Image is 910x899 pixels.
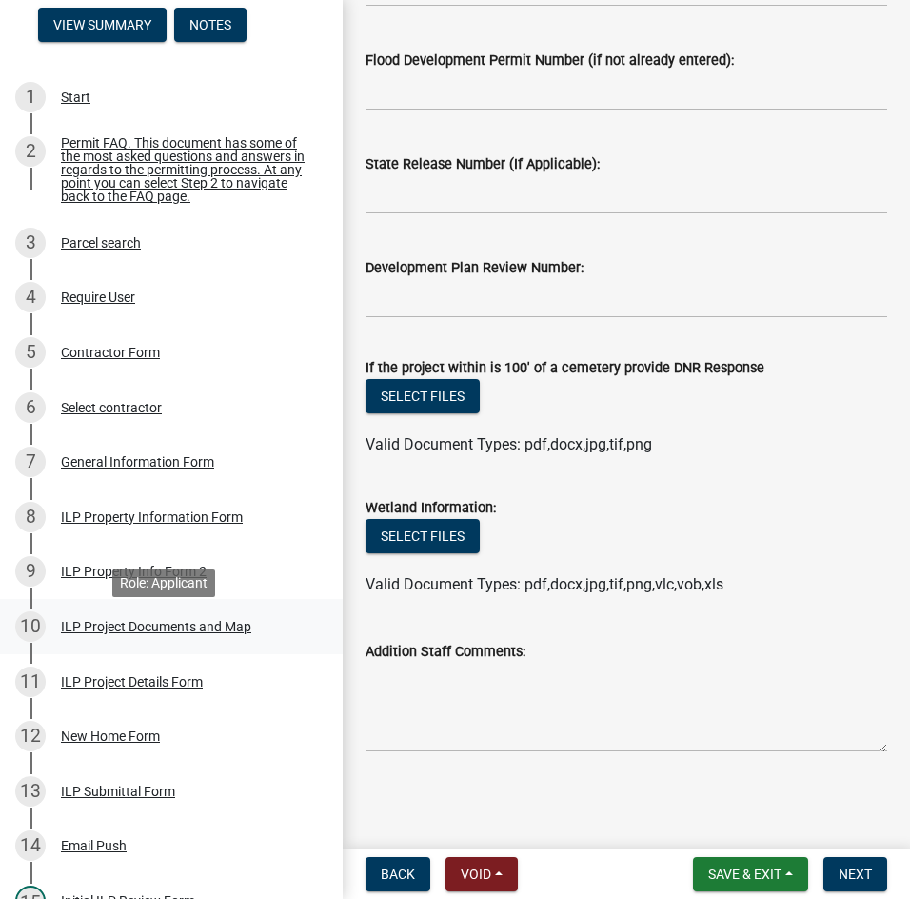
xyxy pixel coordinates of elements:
[366,519,480,553] button: Select files
[61,675,203,689] div: ILP Project Details Form
[445,857,518,891] button: Void
[61,510,243,524] div: ILP Property Information Form
[708,867,781,882] span: Save & Exit
[15,228,46,258] div: 3
[839,867,872,882] span: Next
[61,90,90,104] div: Start
[366,362,764,375] label: If the project within is 100' of a cemetery provide DNR Response
[15,447,46,477] div: 7
[15,721,46,751] div: 12
[366,502,496,515] label: Wetland Information:
[174,8,247,42] button: Notes
[366,857,430,891] button: Back
[823,857,887,891] button: Next
[61,565,207,578] div: ILP Property Info Form 2
[61,236,141,250] div: Parcel search
[174,18,247,33] wm-modal-confirm: Notes
[366,54,734,68] label: Flood Development Permit Number (if not already entered):
[61,729,160,743] div: New Home Form
[366,379,480,413] button: Select files
[366,646,525,659] label: Addition Staff Comments:
[15,830,46,861] div: 14
[61,620,251,633] div: ILP Project Documents and Map
[15,667,46,697] div: 11
[366,575,723,593] span: Valid Document Types: pdf,docx,jpg,tif,png,vlc,vob,xls
[366,435,652,453] span: Valid Document Types: pdf,docx,jpg,tif,png
[15,502,46,532] div: 8
[15,392,46,423] div: 6
[15,556,46,587] div: 9
[15,282,46,312] div: 4
[61,455,214,469] div: General Information Form
[61,839,127,852] div: Email Push
[366,158,600,171] label: State Release Number (If Applicable):
[61,401,162,414] div: Select contractor
[112,569,215,597] div: Role: Applicant
[38,8,167,42] button: View Summary
[366,262,584,275] label: Development Plan Review Number:
[38,18,167,33] wm-modal-confirm: Summary
[15,136,46,167] div: 2
[61,346,160,359] div: Contractor Form
[15,337,46,368] div: 5
[61,290,135,304] div: Require User
[15,611,46,642] div: 10
[15,776,46,807] div: 13
[693,857,808,891] button: Save & Exit
[61,785,175,798] div: ILP Submittal Form
[381,867,415,882] span: Back
[61,136,312,203] div: Permit FAQ. This document has some of the most asked questions and answers in regards to the perm...
[461,867,491,882] span: Void
[15,82,46,112] div: 1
